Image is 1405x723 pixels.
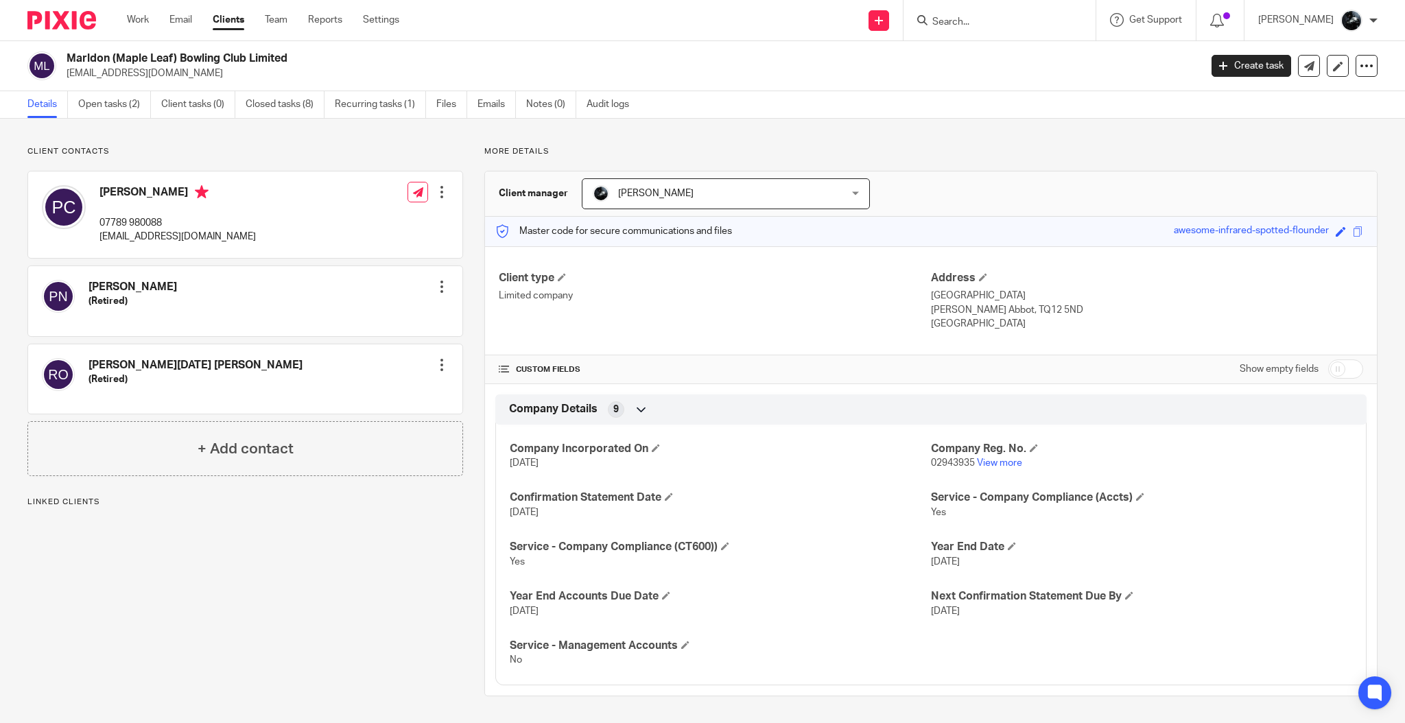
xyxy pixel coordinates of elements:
span: 9 [613,403,619,416]
div: awesome-infrared-spotted-flounder [1174,224,1329,239]
p: [EMAIL_ADDRESS][DOMAIN_NAME] [67,67,1191,80]
a: Audit logs [587,91,639,118]
a: Clients [213,13,244,27]
h4: CUSTOM FIELDS [499,364,931,375]
label: Show empty fields [1240,362,1319,376]
h4: Service - Company Compliance (CT600)) [510,540,931,554]
h4: Company Incorporated On [510,442,931,456]
img: 1000002122.jpg [1341,10,1362,32]
h4: Client type [499,271,931,285]
a: Open tasks (2) [78,91,151,118]
span: No [510,655,522,665]
span: Get Support [1129,15,1182,25]
h4: + Add contact [198,438,294,460]
a: View more [977,458,1022,468]
h4: Year End Date [931,540,1352,554]
img: svg%3E [27,51,56,80]
h3: Client manager [499,187,568,200]
h4: Year End Accounts Due Date [510,589,931,604]
a: Settings [363,13,399,27]
img: 1000002122.jpg [593,185,609,202]
span: [PERSON_NAME] [618,189,694,198]
h4: [PERSON_NAME][DATE] [PERSON_NAME] [88,358,303,372]
p: [PERSON_NAME] Abbot, TQ12 5ND [931,303,1363,317]
a: Recurring tasks (1) [335,91,426,118]
h5: (Retired) [88,372,303,386]
h4: Address [931,271,1363,285]
span: Company Details [509,402,598,416]
h2: Marldon (Maple Leaf) Bowling Club Limited [67,51,966,66]
a: Create task [1212,55,1291,77]
span: Yes [510,557,525,567]
img: svg%3E [42,280,75,313]
i: Primary [195,185,209,199]
a: Reports [308,13,342,27]
a: Emails [477,91,516,118]
span: [DATE] [931,606,960,616]
p: More details [484,146,1378,157]
a: Files [436,91,467,118]
p: [GEOGRAPHIC_DATA] [931,289,1363,303]
img: svg%3E [42,358,75,391]
a: Closed tasks (8) [246,91,324,118]
img: Pixie [27,11,96,29]
span: [DATE] [510,508,539,517]
span: 02943935 [931,458,975,468]
h4: Service - Management Accounts [510,639,931,653]
span: [DATE] [931,557,960,567]
p: Master code for secure communications and files [495,224,732,238]
h5: (Retired) [88,294,177,308]
input: Search [931,16,1054,29]
a: Client tasks (0) [161,91,235,118]
span: Yes [931,508,946,517]
h4: Confirmation Statement Date [510,490,931,505]
a: Notes (0) [526,91,576,118]
a: Email [169,13,192,27]
h4: Service - Company Compliance (Accts) [931,490,1352,505]
h4: Company Reg. No. [931,442,1352,456]
span: [DATE] [510,458,539,468]
h4: [PERSON_NAME] [88,280,177,294]
h4: Next Confirmation Statement Due By [931,589,1352,604]
p: [GEOGRAPHIC_DATA] [931,317,1363,331]
p: 07789 980088 [99,216,256,230]
p: Limited company [499,289,931,303]
p: [EMAIL_ADDRESS][DOMAIN_NAME] [99,230,256,244]
p: [PERSON_NAME] [1258,13,1334,27]
img: svg%3E [42,185,86,229]
h4: [PERSON_NAME] [99,185,256,202]
a: Team [265,13,287,27]
a: Work [127,13,149,27]
p: Linked clients [27,497,463,508]
p: Client contacts [27,146,463,157]
span: [DATE] [510,606,539,616]
a: Details [27,91,68,118]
